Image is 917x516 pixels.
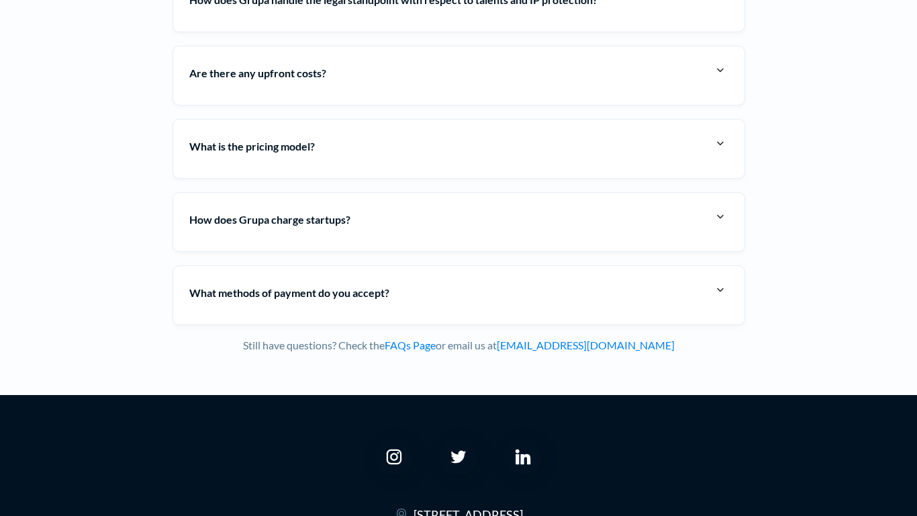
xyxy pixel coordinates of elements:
strong: What is the pricing model? [189,140,315,153]
strong: Are there any upfront costs? [189,67,326,79]
img: Grupa instagram [386,449,402,465]
img: Grupa linkedin [515,449,531,465]
div: Still have questions? Check the or email us at [29,339,888,352]
a: [EMAIL_ADDRESS][DOMAIN_NAME] [497,339,675,351]
strong: What methods of payment do you accept? [189,286,389,299]
a: FAQs Page [385,339,436,351]
img: Grupa twitter [450,449,467,465]
strong: How does Grupa charge startups? [189,213,350,226]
